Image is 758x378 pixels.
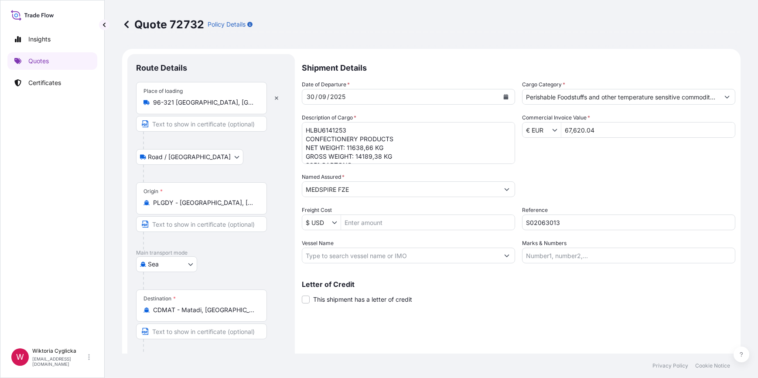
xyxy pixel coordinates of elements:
div: Origin [143,188,163,195]
label: Commercial Invoice Value [522,113,590,122]
button: Select transport [136,256,197,272]
input: Place of loading [153,98,256,107]
input: Type amount [561,122,735,138]
label: Description of Cargo [302,113,356,122]
p: Certificates [28,78,61,87]
span: Road / [GEOGRAPHIC_DATA] [148,153,231,161]
label: Marks & Numbers [522,239,567,248]
label: Freight Cost [302,206,332,215]
span: Date of Departure [302,80,350,89]
p: Quotes [28,57,49,65]
p: Insights [28,35,51,44]
input: Destination [153,306,256,314]
p: Wiktoria Cyglicka [32,347,86,354]
input: Text to appear on certificate [136,116,267,132]
p: Shipment Details [302,54,735,80]
a: Cookie Notice [695,362,730,369]
input: Your internal reference [522,215,735,230]
div: Place of loading [143,88,183,95]
p: [EMAIL_ADDRESS][DOMAIN_NAME] [32,356,86,367]
button: Show suggestions [499,181,515,197]
input: Origin [153,198,256,207]
button: Show suggestions [332,218,341,227]
div: / [315,92,318,102]
label: Vessel Name [302,239,334,248]
div: / [327,92,329,102]
a: Certificates [7,74,97,92]
input: Number1, number2,... [522,248,735,263]
input: Select a commodity type [522,89,719,105]
span: This shipment has a letter of credit [313,295,412,304]
input: Text to appear on certificate [136,324,267,339]
textarea: HLBU6141253 CONFECTIONERY PRODUCTS NET WEIGHT: 11638,66 KG GROSS WEIGHT: 14189,38 KG 3851 CARTONS [302,122,515,164]
button: Show suggestions [719,89,735,105]
p: Letter of Credit [302,281,735,288]
a: Quotes [7,52,97,70]
a: Insights [7,31,97,48]
input: Type to search vessel name or IMO [302,248,499,263]
button: Show suggestions [552,126,561,134]
div: day, [306,92,315,102]
button: Select transport [136,149,243,165]
p: Quote 72732 [122,17,204,31]
label: Cargo Category [522,80,565,89]
span: Sea [148,260,159,269]
input: Commercial Invoice Value [522,122,552,138]
button: Show suggestions [499,248,515,263]
label: Named Assured [302,173,345,181]
p: Main transport mode [136,249,286,256]
div: Destination [143,295,176,302]
input: Enter amount [341,215,515,230]
div: month, [318,92,327,102]
label: Reference [522,206,548,215]
p: Policy Details [208,20,246,29]
div: year, [329,92,346,102]
button: Calendar [499,90,513,104]
p: Route Details [136,63,187,73]
input: Full name [302,181,499,197]
input: Freight Cost [302,215,332,230]
span: W [16,353,24,361]
input: Text to appear on certificate [136,216,267,232]
a: Privacy Policy [652,362,688,369]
